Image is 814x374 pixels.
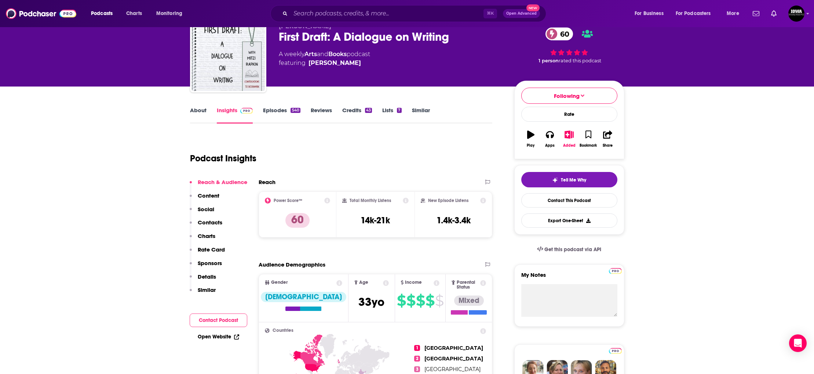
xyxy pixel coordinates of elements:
img: Podchaser Pro [609,268,622,274]
a: Arts [304,51,317,58]
p: Details [198,273,216,280]
a: Episodes540 [263,107,300,124]
div: Apps [545,143,555,148]
p: Social [198,206,214,213]
img: Podchaser - Follow, Share and Rate Podcasts [6,7,76,21]
a: Get this podcast via API [531,241,607,258]
span: 1 person [539,58,559,63]
span: $ [397,295,406,307]
button: Social [190,206,214,219]
span: Get this podcast via API [544,246,601,253]
button: open menu [722,8,748,19]
button: Sponsors [190,260,222,273]
span: Countries [273,328,293,333]
span: $ [426,295,434,307]
a: Show notifications dropdown [768,7,780,20]
span: For Business [635,8,664,19]
button: open menu [86,8,122,19]
span: Monitoring [156,8,182,19]
img: User Profile [788,5,804,22]
div: Search podcasts, credits, & more... [277,5,553,22]
span: Income [405,280,422,285]
button: Reach & Audience [190,179,247,192]
p: Content [198,192,219,199]
img: Podchaser Pro [609,348,622,354]
a: Pro website [609,347,622,354]
a: Reviews [311,107,332,124]
div: Share [603,143,613,148]
a: Contact This Podcast [521,193,617,208]
img: First Draft: A Dialogue on Writing [191,18,265,91]
h2: Total Monthly Listens [350,198,391,203]
span: 60 [553,27,573,40]
button: Show profile menu [788,5,804,22]
button: Details [190,273,216,287]
span: Gender [271,280,288,285]
p: Contacts [198,219,222,226]
button: tell me why sparkleTell Me Why [521,172,617,187]
p: Similar [198,286,216,293]
span: $ [416,295,425,307]
div: Bookmark [580,143,597,148]
button: Rate Card [190,246,225,260]
span: $ [406,295,415,307]
span: Following [554,92,580,99]
span: Age [359,280,368,285]
a: About [190,107,207,124]
span: [GEOGRAPHIC_DATA] [424,366,481,373]
a: 60 [545,27,573,40]
button: open menu [629,8,673,19]
div: 540 [291,108,300,113]
button: Open AdvancedNew [503,9,540,18]
button: Bookmark [579,126,598,152]
h2: New Episode Listens [428,198,468,203]
p: Rate Card [198,246,225,253]
h3: 14k-21k [361,215,390,226]
span: ⌘ K [483,9,497,18]
button: open menu [151,8,192,19]
div: Mixed [454,296,484,306]
div: [PERSON_NAME] [309,59,361,67]
button: Apps [540,126,559,152]
img: Podchaser Pro [240,108,253,114]
span: 33 yo [358,295,384,309]
span: Podcasts [91,8,113,19]
a: Charts [121,8,146,19]
span: For Podcasters [676,8,711,19]
button: Added [559,126,578,152]
span: $ [435,295,443,307]
span: 2 [414,356,420,362]
div: 7 [397,108,401,113]
span: and [317,51,328,58]
div: Play [527,143,534,148]
a: Lists7 [382,107,401,124]
a: Similar [412,107,430,124]
div: Rate [521,107,617,122]
a: Show notifications dropdown [750,7,762,20]
span: Logged in as uiowapress [788,5,804,22]
a: InsightsPodchaser Pro [217,107,253,124]
div: [DEMOGRAPHIC_DATA] [261,292,346,302]
div: A weekly podcast [279,50,370,67]
div: Open Intercom Messenger [789,334,807,352]
span: Parental Status [457,280,479,290]
div: Added [563,143,576,148]
a: Books [328,51,347,58]
button: Share [598,126,617,152]
button: Content [190,192,219,206]
button: Charts [190,232,215,246]
button: Play [521,126,540,152]
label: My Notes [521,271,617,284]
button: Similar [190,286,216,300]
p: Charts [198,232,215,239]
span: Open Advanced [506,12,537,15]
p: Reach & Audience [198,179,247,186]
a: Open Website [198,334,239,340]
span: Charts [126,8,142,19]
span: featuring [279,59,370,67]
button: Following [521,88,617,104]
a: Credits43 [342,107,372,124]
p: Sponsors [198,260,222,267]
